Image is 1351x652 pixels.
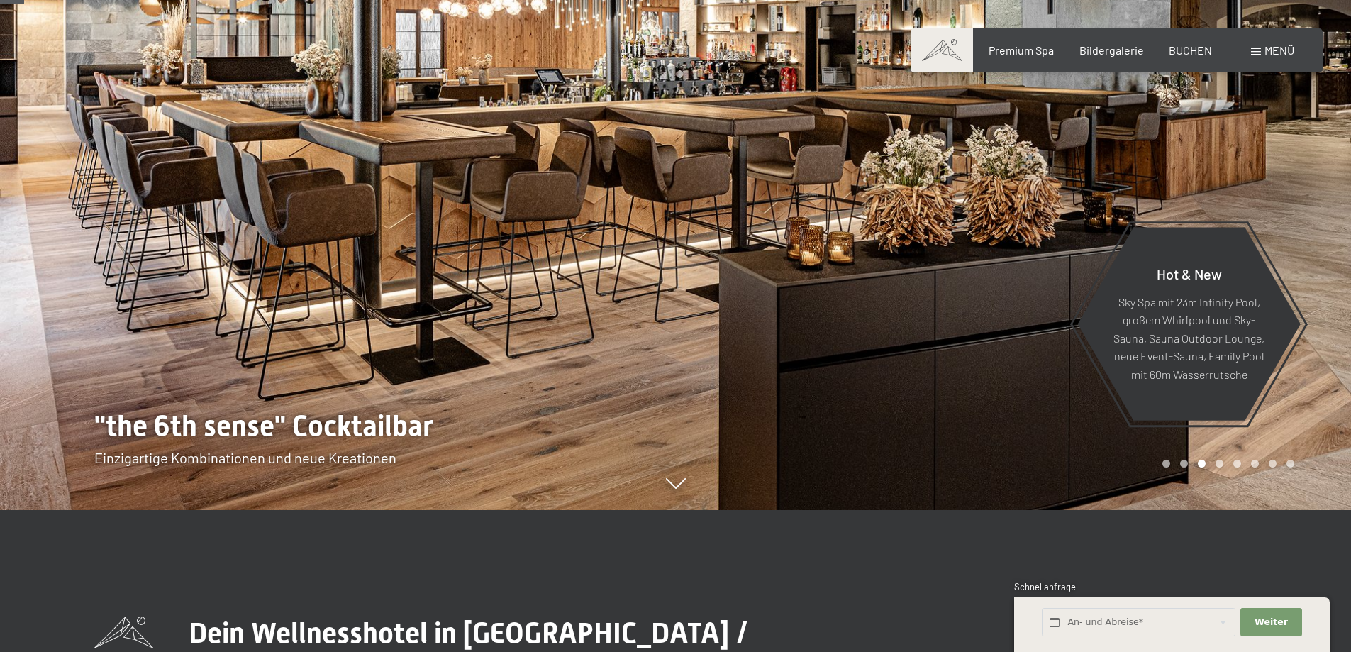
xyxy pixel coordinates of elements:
[1198,460,1206,468] div: Carousel Page 3 (Current Slide)
[1216,460,1223,468] div: Carousel Page 4
[1251,460,1259,468] div: Carousel Page 6
[1112,292,1266,383] p: Sky Spa mit 23m Infinity Pool, großem Whirlpool und Sky-Sauna, Sauna Outdoor Lounge, neue Event-S...
[989,43,1054,57] a: Premium Spa
[1233,460,1241,468] div: Carousel Page 5
[1180,460,1188,468] div: Carousel Page 2
[1079,43,1144,57] a: Bildergalerie
[1157,265,1222,282] span: Hot & New
[1157,460,1294,468] div: Carousel Pagination
[1255,616,1288,629] span: Weiter
[1162,460,1170,468] div: Carousel Page 1
[1286,460,1294,468] div: Carousel Page 8
[1077,226,1301,421] a: Hot & New Sky Spa mit 23m Infinity Pool, großem Whirlpool und Sky-Sauna, Sauna Outdoor Lounge, ne...
[1264,43,1294,57] span: Menü
[1269,460,1277,468] div: Carousel Page 7
[1240,608,1301,637] button: Weiter
[1014,581,1076,592] span: Schnellanfrage
[1169,43,1212,57] a: BUCHEN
